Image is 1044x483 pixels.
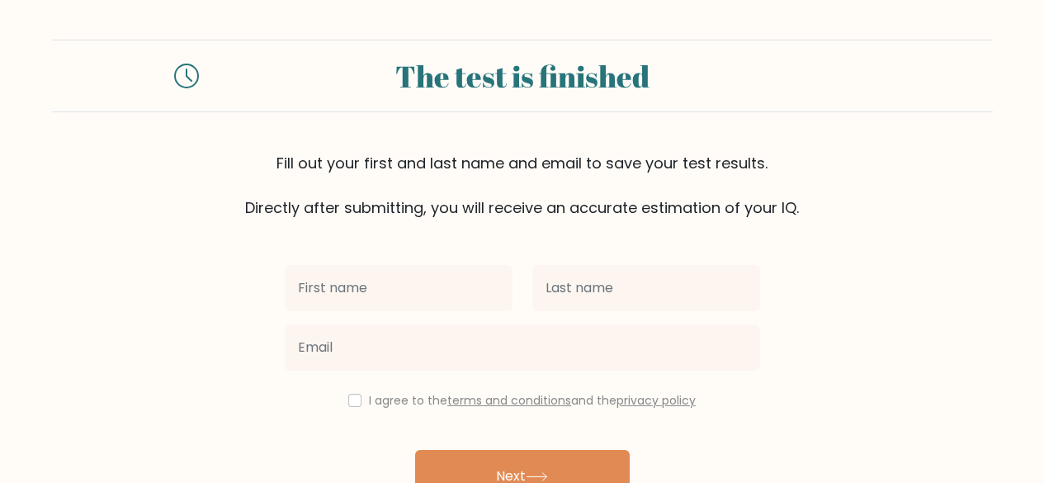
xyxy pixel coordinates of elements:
[532,265,760,311] input: Last name
[447,392,571,409] a: terms and conditions
[285,265,513,311] input: First name
[369,392,696,409] label: I agree to the and the
[219,54,826,98] div: The test is finished
[52,152,993,219] div: Fill out your first and last name and email to save your test results. Directly after submitting,...
[285,324,760,371] input: Email
[616,392,696,409] a: privacy policy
